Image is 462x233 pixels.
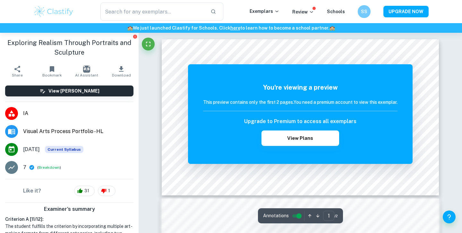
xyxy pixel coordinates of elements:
[81,188,93,194] span: 31
[83,66,90,73] img: AI Assistant
[250,8,279,15] p: Exemplars
[263,212,289,219] span: Annotations
[23,164,26,171] p: 7
[383,6,429,17] button: UPGRADE NOW
[1,24,461,31] h6: We just launched Clastify for Schools. Click to learn how to become a school partner.
[23,128,133,135] span: Visual Arts Process Portfolio - HL
[261,130,339,146] button: View Plans
[35,62,69,80] button: Bookmark
[37,165,61,171] span: ( )
[5,216,133,223] h6: Criterion A [ 11 / 12 ]:
[100,3,205,21] input: Search for any exemplars...
[23,110,133,117] span: IA
[12,73,23,77] span: Share
[329,25,335,31] span: 🏫
[358,5,371,18] button: SS
[42,73,62,77] span: Bookmark
[38,165,60,170] button: Breakdown
[203,99,398,106] h6: This preview contains only the first 2 pages. You need a premium account to view this exemplar.
[361,8,368,15] h6: SS
[104,62,139,80] button: Download
[334,213,338,219] span: / 2
[33,5,74,18] img: Clastify logo
[142,38,155,50] button: Fullscreen
[230,25,240,31] a: here
[5,85,133,96] button: View [PERSON_NAME]
[75,73,98,77] span: AI Assistant
[203,83,398,92] h5: You're viewing a preview
[5,38,133,57] h1: Exploring Realism Through Portraits and Sculpture
[244,118,356,125] h6: Upgrade to Premium to access all exemplars
[327,9,345,14] a: Schools
[48,87,99,94] h6: View [PERSON_NAME]
[292,8,314,15] p: Review
[23,187,41,195] h6: Like it?
[3,205,136,213] h6: Examiner's summary
[133,34,137,39] button: Report issue
[127,25,133,31] span: 🏫
[69,62,104,80] button: AI Assistant
[112,73,131,77] span: Download
[443,211,456,223] button: Help and Feedback
[23,146,40,153] span: [DATE]
[45,146,83,153] div: This exemplar is based on the current syllabus. Feel free to refer to it for inspiration/ideas wh...
[105,188,114,194] span: 1
[45,146,83,153] span: Current Syllabus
